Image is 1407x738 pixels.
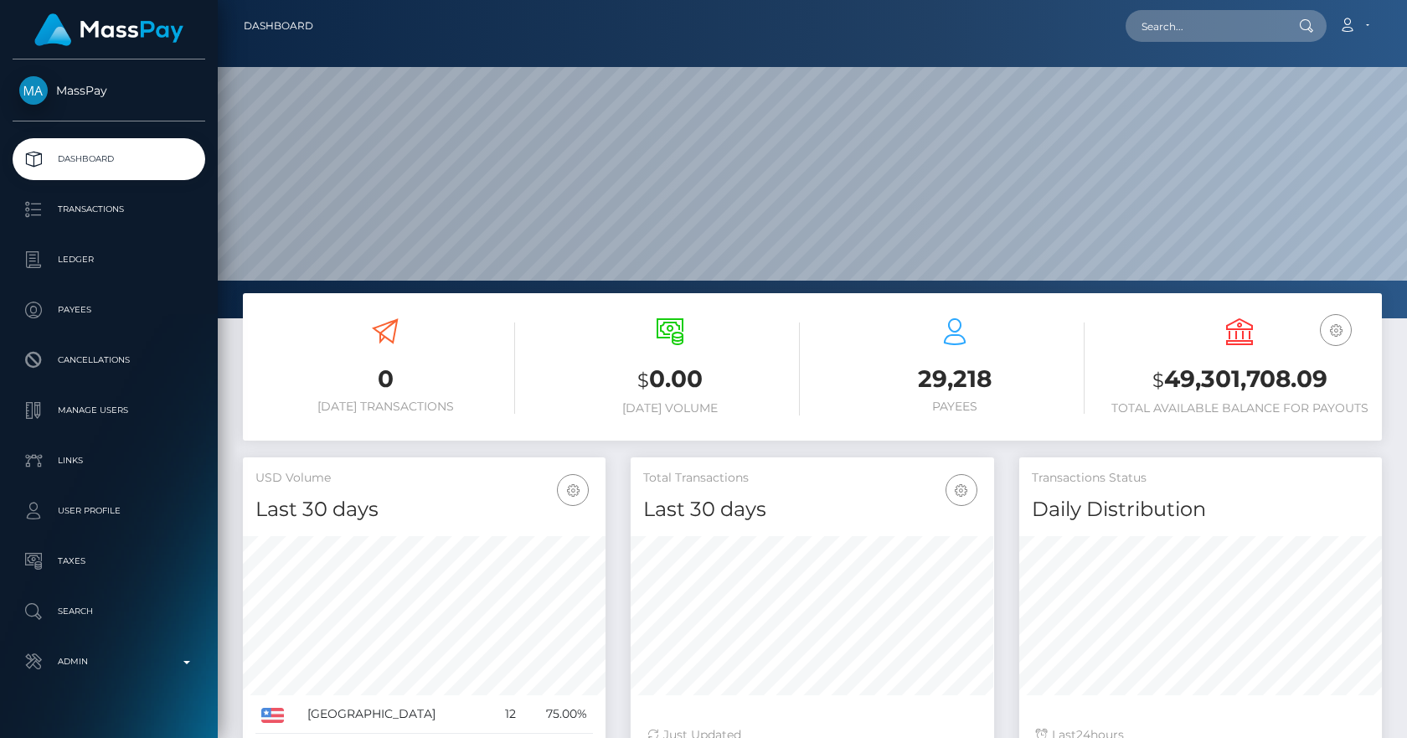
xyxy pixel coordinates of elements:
[13,440,205,482] a: Links
[1152,369,1164,392] small: $
[19,398,198,423] p: Manage Users
[492,695,523,734] td: 12
[255,495,593,524] h4: Last 30 days
[19,348,198,373] p: Cancellations
[19,247,198,272] p: Ledger
[13,239,205,281] a: Ledger
[19,649,198,674] p: Admin
[255,363,515,395] h3: 0
[255,470,593,487] h5: USD Volume
[643,470,981,487] h5: Total Transactions
[19,297,198,323] p: Payees
[255,400,515,414] h6: [DATE] Transactions
[19,498,198,524] p: User Profile
[13,591,205,632] a: Search
[13,540,205,582] a: Taxes
[1110,363,1369,397] h3: 49,301,708.09
[301,695,491,734] td: [GEOGRAPHIC_DATA]
[13,289,205,331] a: Payees
[1032,495,1369,524] h4: Daily Distribution
[1110,401,1369,415] h6: Total Available Balance for Payouts
[522,695,593,734] td: 75.00%
[540,401,800,415] h6: [DATE] Volume
[1126,10,1283,42] input: Search...
[34,13,183,46] img: MassPay Logo
[637,369,649,392] small: $
[825,363,1085,395] h3: 29,218
[13,138,205,180] a: Dashboard
[13,641,205,683] a: Admin
[19,549,198,574] p: Taxes
[825,400,1085,414] h6: Payees
[643,495,981,524] h4: Last 30 days
[13,490,205,532] a: User Profile
[1032,470,1369,487] h5: Transactions Status
[13,83,205,98] span: MassPay
[13,188,205,230] a: Transactions
[19,448,198,473] p: Links
[19,599,198,624] p: Search
[13,339,205,381] a: Cancellations
[19,76,48,105] img: MassPay
[244,8,313,44] a: Dashboard
[13,390,205,431] a: Manage Users
[261,708,284,723] img: US.png
[19,197,198,222] p: Transactions
[19,147,198,172] p: Dashboard
[540,363,800,397] h3: 0.00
